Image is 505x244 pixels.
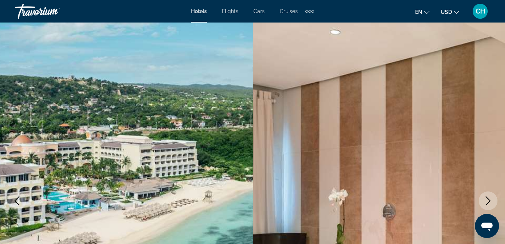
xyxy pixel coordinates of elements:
button: Change currency [441,6,459,17]
button: User Menu [470,3,490,19]
button: Change language [415,6,429,17]
a: Travorium [15,2,90,21]
a: Flights [222,8,238,14]
button: Next image [479,191,497,210]
button: Previous image [8,191,26,210]
span: CH [476,8,485,15]
button: Extra navigation items [305,5,314,17]
a: Hotels [191,8,207,14]
span: USD [441,9,452,15]
span: en [415,9,422,15]
iframe: Button to launch messaging window [475,214,499,238]
a: Cruises [280,8,298,14]
a: Cars [253,8,265,14]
